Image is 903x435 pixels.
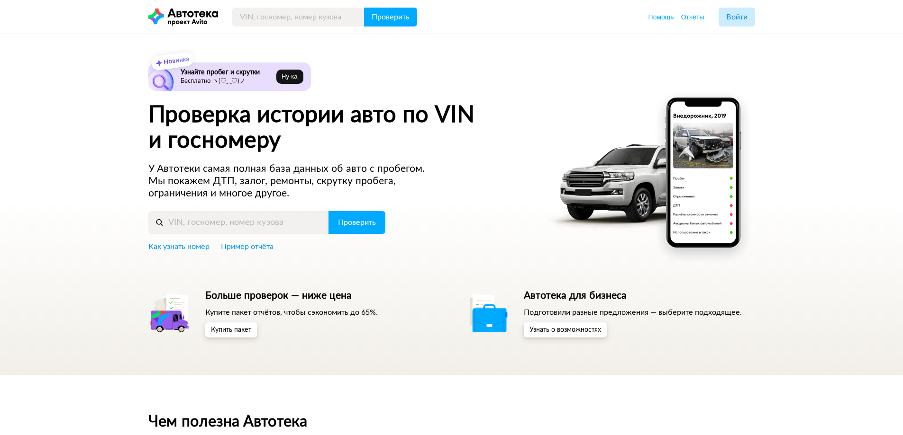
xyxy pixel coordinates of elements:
input: VIN, госномер, номер кузова [232,8,365,27]
button: Войти [719,8,755,27]
span: Ну‑ка [282,73,297,80]
h2: Чем полезна Автотека [148,413,755,430]
span: Узнать о возможностях [529,327,601,333]
h6: Узнайте пробег и скрутки [181,68,273,77]
button: Проверить [364,8,417,27]
button: Купить пакет [205,322,257,337]
h1: Проверка истории авто по VIN и госномеру [148,102,534,153]
input: VIN, госномер, номер кузова [148,211,329,234]
span: Отчёты [681,13,704,21]
span: Купить пакет [211,327,251,333]
p: Бесплатно ヽ(♡‿♡)ノ [181,78,273,85]
a: Пример отчёта [221,241,274,252]
span: Помощь [648,13,674,21]
h5: Больше проверок — ниже цена [205,290,378,302]
a: Отчёты [681,12,704,22]
span: Проверить [372,13,410,21]
a: Как узнать номер [148,241,210,252]
span: Войти [726,13,748,21]
p: Подготовили разные предложения — выберите подходящее. [524,307,742,318]
button: Проверить [328,211,385,234]
p: У Автотеки самая полная база данных об авто с пробегом. Мы покажем ДТП, залог, ремонты, скрутку п... [148,163,443,200]
p: Купите пакет отчётов, чтобы сэкономить до 65%. [205,307,378,318]
strong: Новинка [163,56,189,66]
button: Узнать о возможностях [524,322,607,337]
a: Помощь [648,12,674,22]
h5: Автотека для бизнеса [524,290,742,302]
span: Проверить [338,219,376,226]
